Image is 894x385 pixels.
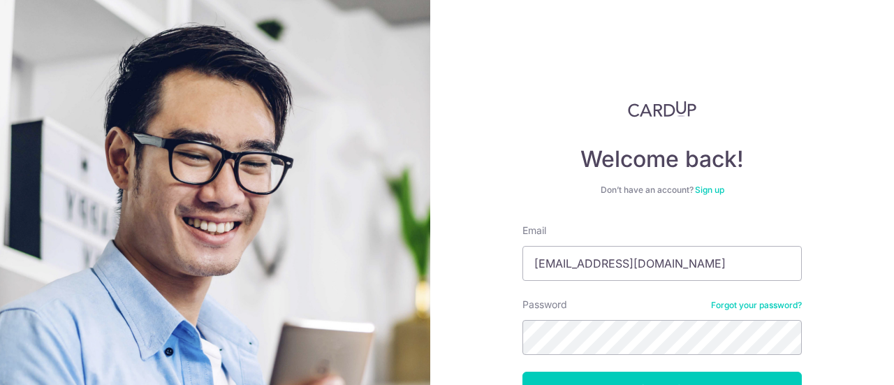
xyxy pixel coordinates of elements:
[522,298,567,312] label: Password
[711,300,802,311] a: Forgot your password?
[522,184,802,196] div: Don’t have an account?
[522,224,546,238] label: Email
[522,145,802,173] h4: Welcome back!
[695,184,724,195] a: Sign up
[628,101,696,117] img: CardUp Logo
[522,246,802,281] input: Enter your Email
